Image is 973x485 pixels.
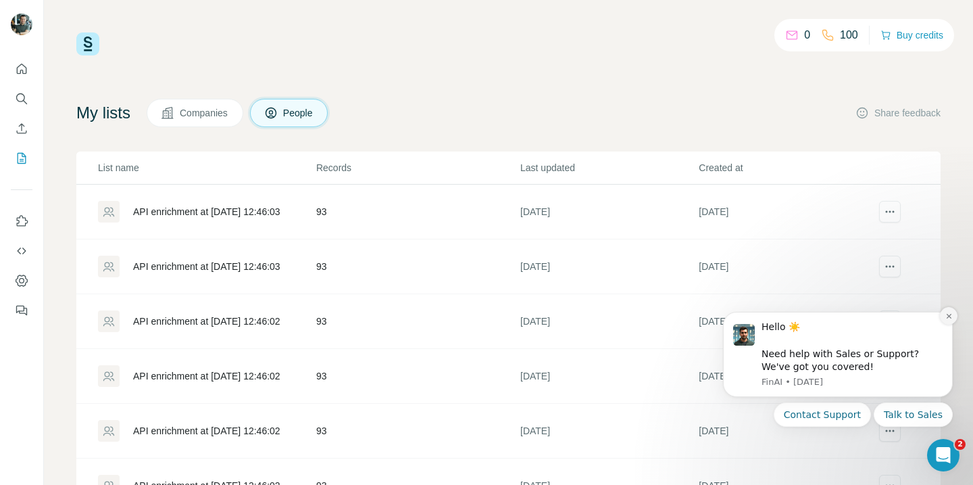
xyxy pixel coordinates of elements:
td: [DATE] [698,185,876,239]
button: actions [879,256,901,277]
div: API enrichment at [DATE] 12:46:02 [133,369,280,383]
td: [DATE] [698,404,876,459]
span: People [283,106,314,120]
td: 93 [316,294,520,349]
span: 2 [955,439,966,450]
p: 0 [804,27,810,43]
td: [DATE] [698,294,876,349]
button: Search [11,87,32,111]
span: Companies [180,106,229,120]
button: Buy credits [880,26,943,45]
img: Avatar [11,14,32,35]
button: Enrich CSV [11,116,32,141]
p: List name [98,161,315,175]
p: Last updated [520,161,697,175]
div: API enrichment at [DATE] 12:46:03 [133,205,280,218]
h4: My lists [76,102,130,124]
button: Dashboard [11,269,32,293]
p: Message from FinAI, sent 2d ago [59,81,240,93]
td: 93 [316,185,520,239]
div: API enrichment at [DATE] 12:46:03 [133,260,280,273]
button: Use Surfe API [11,239,32,263]
td: 93 [316,239,520,294]
button: actions [879,201,901,223]
button: Share feedback [855,106,941,120]
div: API enrichment at [DATE] 12:46:02 [133,315,280,328]
td: [DATE] [698,239,876,294]
td: [DATE] [698,349,876,404]
button: Dismiss notification [237,12,255,30]
td: [DATE] [520,349,698,404]
p: 100 [840,27,858,43]
td: [DATE] [520,404,698,459]
div: message notification from FinAI, 2d ago. Hello ☀️ ​ Need help with Sales or Support? We've got yo... [20,17,250,102]
button: Use Surfe on LinkedIn [11,209,32,233]
td: [DATE] [520,239,698,294]
div: API enrichment at [DATE] 12:46:02 [133,424,280,438]
iframe: Intercom notifications message [703,295,973,478]
button: Quick reply: Contact Support [71,108,168,132]
div: Quick reply options [20,108,250,132]
button: Quick start [11,57,32,81]
p: Records [316,161,519,175]
div: Hello ☀️ ​ Need help with Sales or Support? We've got you covered! [59,26,240,78]
button: Quick reply: Talk to Sales [171,108,250,132]
div: Message content [59,26,240,78]
td: [DATE] [520,294,698,349]
td: 93 [316,404,520,459]
button: My lists [11,146,32,170]
td: 93 [316,349,520,404]
img: Profile image for FinAI [30,29,52,51]
button: Feedback [11,298,32,323]
iframe: Intercom live chat [927,439,959,471]
td: [DATE] [520,185,698,239]
img: Surfe Logo [76,32,99,55]
p: Created at [699,161,876,175]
